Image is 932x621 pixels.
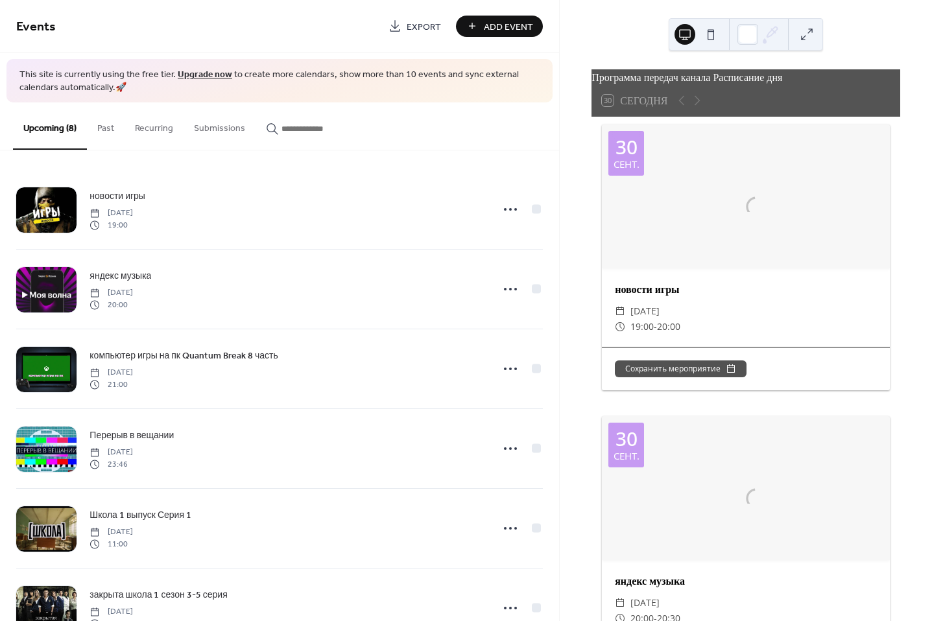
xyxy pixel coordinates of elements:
div: 30 [615,137,638,157]
span: [DATE] [90,526,133,538]
span: 23:46 [90,458,133,470]
a: Школа 1 выпуск Серия 1 [90,508,191,522]
button: Сохранить мероприятие [615,360,747,377]
span: Export [407,20,441,34]
button: Add Event [456,16,543,37]
span: [DATE] [630,303,660,319]
div: ​ [615,319,625,334]
span: Перерыв в вещании [90,429,174,443]
span: - [654,319,657,334]
a: компьютер игры на пк Quantum Break 8 часть [90,348,278,363]
span: 19:00 [630,319,654,334]
span: 20:00 [90,299,133,310]
span: закрыта школа 1 сезон 3-5 серия [90,589,227,602]
span: Events [16,14,56,40]
span: компьютер игры на пк Quantum Break 8 часть [90,349,278,363]
span: яндекс музыка [90,270,151,283]
span: This site is currently using the free tier. to create more calendars, show more than 10 events an... [19,69,540,94]
span: Add Event [484,20,533,34]
span: [DATE] [90,606,133,618]
button: Recurring [125,102,184,148]
span: [DATE] [90,207,133,219]
span: 11:00 [90,538,133,550]
span: [DATE] [90,367,133,379]
a: Перерыв в вещании [90,428,174,443]
div: Программа передач канала Расписание дня [591,69,900,85]
span: [DATE] [90,287,133,299]
span: 20:00 [657,319,680,334]
div: новости игры [602,281,890,297]
span: 21:00 [90,379,133,390]
span: [DATE] [630,595,660,611]
a: Export [379,16,451,37]
button: Upcoming (8) [13,102,87,150]
span: [DATE] [90,447,133,458]
div: ​ [615,595,625,611]
a: Upgrade now [178,66,232,84]
button: Past [87,102,125,148]
div: ​ [615,303,625,319]
div: яндекс музыка [602,573,890,589]
div: 30 [615,429,638,449]
span: новости игры [90,190,145,204]
a: новости игры [90,189,145,204]
a: яндекс музыка [90,268,151,283]
span: 19:00 [90,219,133,231]
div: сент. [614,451,639,461]
a: закрыта школа 1 сезон 3-5 серия [90,587,227,602]
button: Submissions [184,102,256,148]
span: Школа 1 выпуск Серия 1 [90,509,191,522]
div: сент. [614,159,639,169]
